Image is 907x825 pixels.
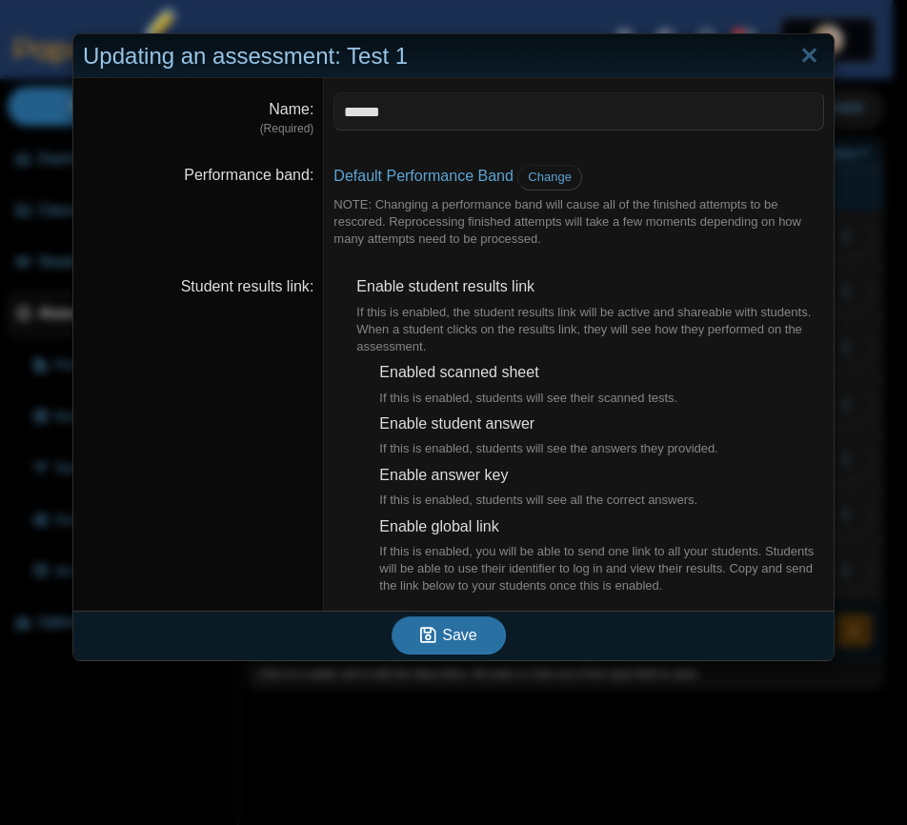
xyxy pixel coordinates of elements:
div: If this is enabled, students will see all the correct answers. [379,492,697,509]
a: Default Performance Band [333,168,514,184]
button: Save [392,616,506,654]
a: Close [795,40,824,72]
span: Change [528,170,572,184]
div: If this is enabled, students will see their scanned tests. [379,390,677,407]
label: Student results link [181,278,314,294]
label: Name [269,101,313,117]
span: Enable student results link [356,278,824,355]
div: If this is enabled, students will see the answers they provided. [379,440,718,457]
a: Change [517,165,582,190]
span: Save [442,627,476,643]
dfn: (Required) [83,121,313,137]
div: If this is enabled, the student results link will be active and shareable with students. When a s... [356,304,824,356]
div: If this is enabled, you will be able to send one link to all your students. Students will be able... [379,543,824,595]
span: Enable answer key [379,467,697,510]
div: NOTE: Changing a performance band will cause all of the finished attempts to be rescored. Reproce... [333,196,824,249]
span: Enable student answer [379,415,718,458]
label: Performance band [184,167,313,183]
div: Updating an assessment: Test 1 [73,34,834,79]
span: Enabled scanned sheet [379,364,677,407]
span: Enable global link [379,518,824,595]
